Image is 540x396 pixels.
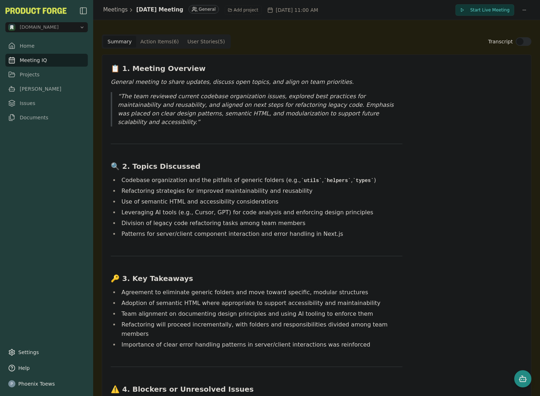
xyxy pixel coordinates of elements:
li: Refactoring strategies for improved maintainability and reusability [119,186,402,196]
a: Issues [5,97,88,110]
a: [PERSON_NAME] [5,82,88,95]
button: Close Sidebar [79,6,88,15]
img: methodic.work [8,24,15,31]
span: [DATE] 11:00 AM [276,6,318,14]
span: Add project [234,7,258,13]
li: Codebase organization and the pitfalls of generic folders (e.g., , , ) [119,176,402,185]
h3: 📋 1. Meeting Overview [111,63,402,73]
em: General meeting to share updates, discuss open topics, and align on team priorities. [111,78,354,85]
a: Home [5,39,88,52]
li: Division of legacy code refactoring tasks among team members [119,219,402,228]
button: Summary [103,36,136,47]
a: Projects [5,68,88,81]
h3: ⚠️ 4. Blockers or Unresolved Issues [111,384,402,394]
button: Help [5,362,88,374]
img: profile [8,380,15,387]
li: Leveraging AI tools (e.g., Cursor, GPT) for code analysis and enforcing design principles [119,208,402,217]
code: helpers [324,178,351,183]
button: Start Live Meeting [455,4,514,16]
h3: 🔍 2. Topics Discussed [111,161,402,171]
span: Start Live Meeting [470,7,510,13]
li: Adoption of semantic HTML where appropriate to support accessibility and maintainability [119,299,402,308]
li: Importance of clear error handling patterns in server/client interactions was reinforced [119,340,402,349]
button: Add project [225,5,262,15]
button: User Stories ( 5 ) [183,36,229,47]
button: PF-Logo [5,8,67,14]
li: Patterns for server/client component interaction and error handling in Next.js [119,229,402,239]
a: Meeting IQ [5,54,88,67]
code: utils [301,178,322,183]
p: The team reviewed current codebase organization issues, explored best practices for maintainabili... [118,92,402,127]
li: Refactoring will proceed incrementally, with folders and responsibilities divided among team members [119,320,402,339]
button: Open chat [514,370,531,387]
button: Action Items ( 6 ) [136,36,183,47]
a: Meetings [103,6,128,14]
a: Settings [5,346,88,359]
h3: 🔑 3. Key Takeaways [111,273,402,283]
label: Transcript [488,38,513,45]
button: Phoenix Toews [5,377,88,390]
li: Use of semantic HTML and accessibility considerations [119,197,402,206]
img: Product Forge [5,8,67,14]
li: Agreement to eliminate generic folders and move toward specific, modular structures [119,288,402,297]
span: methodic.work [20,24,59,30]
img: sidebar [79,6,88,15]
div: General [188,5,219,14]
li: Team alignment on documenting design principles and using AI tooling to enforce them [119,309,402,319]
a: Documents [5,111,88,124]
code: types [353,178,374,183]
h1: [DATE] Meeting [136,6,183,14]
button: Open organization switcher [5,22,88,32]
